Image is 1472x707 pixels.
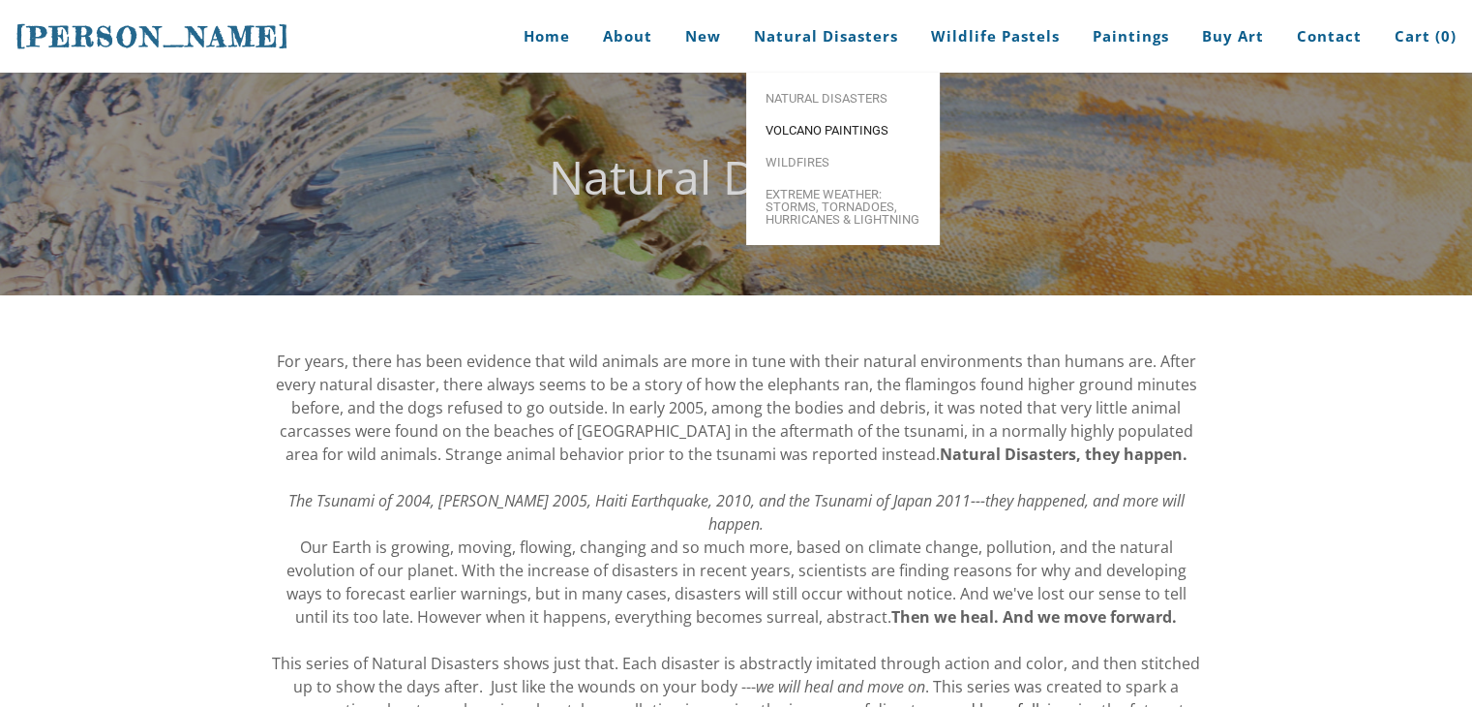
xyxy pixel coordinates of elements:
[766,92,920,105] span: Natural Disasters
[746,178,940,235] a: Extreme Weather: Storms, Tornadoes, Hurricanes & Lightning
[15,20,290,53] span: [PERSON_NAME]
[549,145,923,208] font: Natural Disasters
[746,114,940,146] a: Volcano paintings
[276,351,1197,465] span: For years, there has been evidence that wild animals are more in tune with their natural environm...
[756,676,925,697] em: we will heal and move on
[766,188,920,226] span: Extreme Weather: Storms, Tornadoes, Hurricanes & Lightning
[891,606,1177,628] strong: Then we heal. And we move forward.
[288,490,1185,535] em: The Tsunami of 2004, [PERSON_NAME] 2005, Haiti Earthquake, 2010, and the Tsunami of Japan 2011---...
[746,146,940,178] a: Wildfires
[746,82,940,114] a: Natural Disasters
[1441,26,1451,46] span: 0
[286,537,1187,628] span: Our Earth is growing, moving, flowing, changing and so much more, based on climate change, pollut...
[766,156,920,169] span: Wildfires
[15,18,290,55] a: [PERSON_NAME]
[940,444,1187,465] strong: Natural Disasters, they happen.
[766,124,920,137] span: Volcano paintings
